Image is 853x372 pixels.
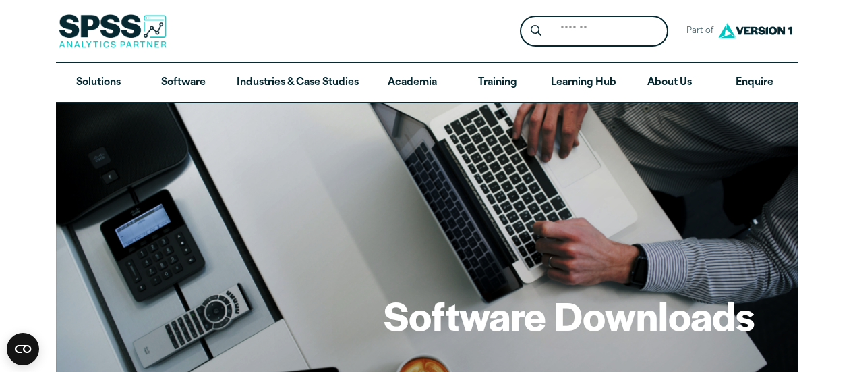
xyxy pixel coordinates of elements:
button: Open CMP widget [7,333,39,365]
a: Industries & Case Studies [226,63,370,103]
a: Software [141,63,226,103]
a: Solutions [56,63,141,103]
nav: Desktop version of site main menu [56,63,798,103]
button: Search magnifying glass icon [523,19,548,44]
a: Learning Hub [540,63,627,103]
img: Version1 Logo [715,18,796,43]
a: Academia [370,63,454,103]
a: Training [454,63,539,103]
a: About Us [627,63,712,103]
h1: Software Downloads [384,289,755,342]
form: Site Header Search Form [520,16,668,47]
a: Enquire [712,63,797,103]
svg: Search magnifying glass icon [531,25,541,36]
span: Part of [679,22,715,41]
img: SPSS Analytics Partner [59,14,167,48]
